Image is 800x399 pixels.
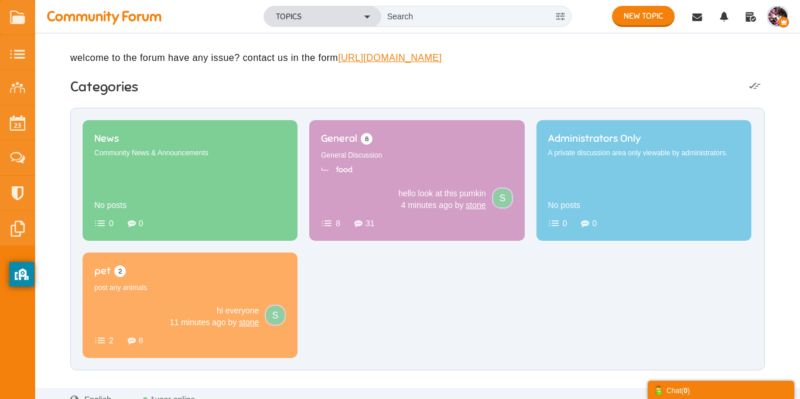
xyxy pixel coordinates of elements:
[239,318,259,327] a: stone
[276,11,302,23] span: Topics
[612,6,675,27] a: New Topic
[654,384,788,396] div: Chat
[70,78,138,96] a: Categories
[109,219,114,228] span: 0
[94,267,111,277] a: pet
[398,189,486,198] a: hello look at this pumkin
[336,219,340,228] span: 8
[94,264,111,277] span: pet
[365,219,375,228] span: 31
[548,134,641,144] a: Administrators Only
[493,189,512,207] img: D8JAUD2mRZ3cAAAAAElFTkSuQmCC
[114,265,126,277] span: 2
[321,134,357,144] a: General
[70,51,765,65] div: welcome to the forum have any issue? contact us in the form
[381,6,550,26] input: Search
[321,132,357,145] span: General
[139,219,143,228] span: 0
[109,336,114,345] span: 2
[264,6,381,27] button: Topics
[768,7,787,26] img: Screenshot%202025-04-05%205.26.57%20PM.png
[217,306,259,315] a: hi everyone
[624,11,663,21] span: New Topic
[361,133,372,145] span: 8
[336,165,353,175] a: food
[338,53,442,63] a: [URL][DOMAIN_NAME]
[683,387,688,395] strong: 0
[9,262,34,287] button: privacy banner
[681,387,690,395] span: ( )
[466,200,486,210] a: stone
[266,306,285,325] img: D8JAUD2mRZ3cAAAAAElFTkSuQmCC
[563,219,567,228] span: 0
[47,6,170,27] a: Community Forum
[94,132,119,145] span: News
[94,134,119,144] a: News
[139,336,143,345] span: 8
[592,219,597,228] span: 0
[548,132,641,145] span: Administrators Only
